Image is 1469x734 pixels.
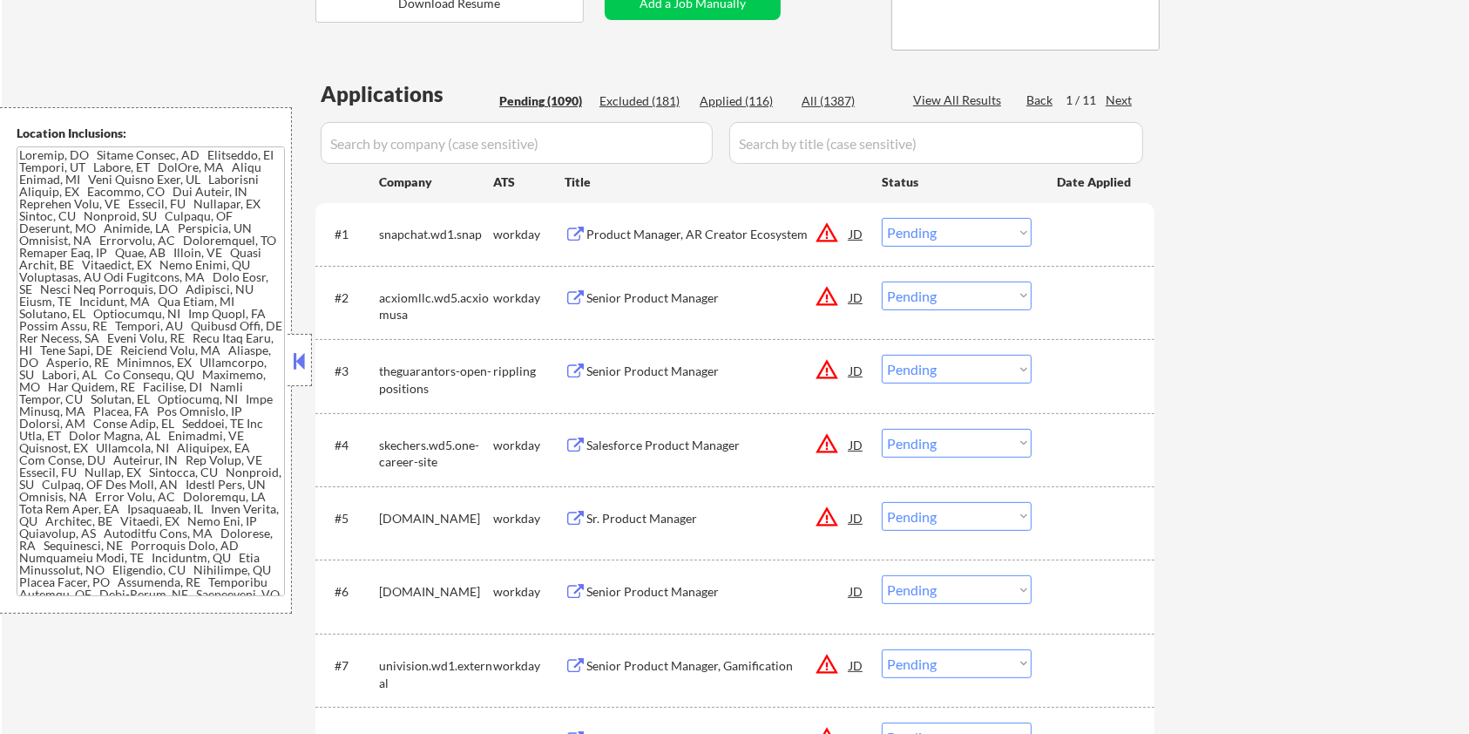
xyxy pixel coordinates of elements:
div: Status [882,166,1032,197]
div: Next [1106,92,1134,109]
div: #4 [335,437,365,454]
div: workday [493,657,565,675]
div: JD [848,575,865,607]
div: Back [1026,92,1054,109]
div: rippling [493,363,565,380]
div: skechers.wd5.one-career-site [379,437,493,471]
div: ATS [493,173,565,191]
div: View All Results [913,92,1006,109]
div: theguarantors-open-positions [379,363,493,397]
div: Senior Product Manager, Gamification [586,657,850,675]
div: Excluded (181) [599,92,687,110]
div: Product Manager, AR Creator Ecosystem [586,226,850,243]
div: Senior Product Manager [586,289,850,307]
div: acxiomllc.wd5.acxiomusa [379,289,493,323]
div: [DOMAIN_NAME] [379,583,493,601]
div: Title [565,173,865,191]
button: warning_amber [815,284,839,309]
div: JD [848,502,865,534]
div: workday [493,437,565,454]
div: #5 [335,510,365,527]
div: Pending (1090) [499,92,586,110]
div: #3 [335,363,365,380]
div: JD [848,429,865,460]
div: snapchat.wd1.snap [379,226,493,243]
div: JD [848,218,865,249]
div: univision.wd1.external [379,657,493,691]
div: Company [379,173,493,191]
div: All (1387) [802,92,889,110]
input: Search by company (case sensitive) [321,122,713,164]
input: Search by title (case sensitive) [729,122,1143,164]
button: warning_amber [815,652,839,676]
button: warning_amber [815,357,839,382]
div: [DOMAIN_NAME] [379,510,493,527]
div: workday [493,583,565,601]
div: #6 [335,583,365,601]
div: #2 [335,289,365,307]
div: JD [848,649,865,681]
button: warning_amber [815,432,839,456]
div: workday [493,289,565,307]
div: JD [848,355,865,386]
div: Senior Product Manager [586,363,850,380]
button: warning_amber [815,505,839,529]
div: Applications [321,84,493,105]
div: #1 [335,226,365,243]
div: Location Inclusions: [17,125,285,142]
div: Sr. Product Manager [586,510,850,527]
div: workday [493,510,565,527]
div: #7 [335,657,365,675]
div: Date Applied [1057,173,1134,191]
div: JD [848,282,865,313]
button: warning_amber [815,221,839,245]
div: Salesforce Product Manager [586,437,850,454]
div: workday [493,226,565,243]
div: Senior Product Manager [586,583,850,601]
div: Applied (116) [700,92,787,110]
div: 1 / 11 [1066,92,1106,109]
